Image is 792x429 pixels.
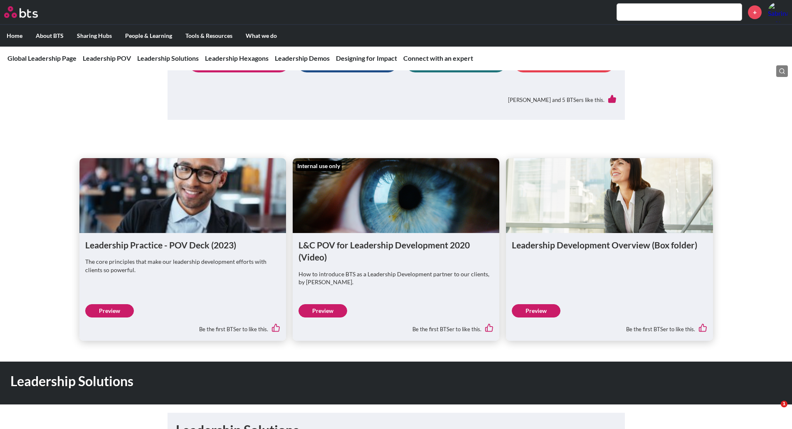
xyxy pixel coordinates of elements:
a: + [748,5,762,19]
h1: L&C POV for Leadership Development 2020 (Video) [299,239,493,263]
div: Be the first BTSer to like this. [85,317,280,335]
a: Profile [768,2,788,22]
a: Designing for Impact [336,54,397,62]
div: Internal use only [296,161,342,171]
div: [PERSON_NAME] and 5 BTSers like this. [176,89,617,112]
img: BTS Logo [4,6,38,18]
a: Preview [85,304,134,317]
a: Connect with an expert [403,54,473,62]
div: Be the first BTSer to like this. [512,317,707,335]
a: Go home [4,6,53,18]
a: Leadership Demos [275,54,330,62]
a: Leadership POV [83,54,131,62]
iframe: Intercom live chat [764,401,784,421]
img: Sabrina Aragon [768,2,788,22]
a: Leadership Hexagons [205,54,269,62]
label: About BTS [29,25,70,47]
h1: Leadership Practice - POV Deck (2023) [85,239,280,251]
label: Tools & Resources [179,25,239,47]
a: Preview [512,304,560,317]
div: Be the first BTSer to like this. [299,317,493,335]
p: How to introduce BTS as a Leadership Development partner to our clients, by [PERSON_NAME]. [299,270,493,286]
h1: Leadership Solutions [10,372,550,391]
label: Sharing Hubs [70,25,118,47]
p: The core principles that make our leadership development efforts with clients so powerful. [85,258,280,274]
a: Preview [299,304,347,317]
a: Global Leadership Page [7,54,76,62]
a: Leadership Solutions [137,54,199,62]
h1: Leadership Development Overview (Box folder) [512,239,707,251]
label: What we do [239,25,284,47]
span: 1 [781,401,787,407]
label: People & Learning [118,25,179,47]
